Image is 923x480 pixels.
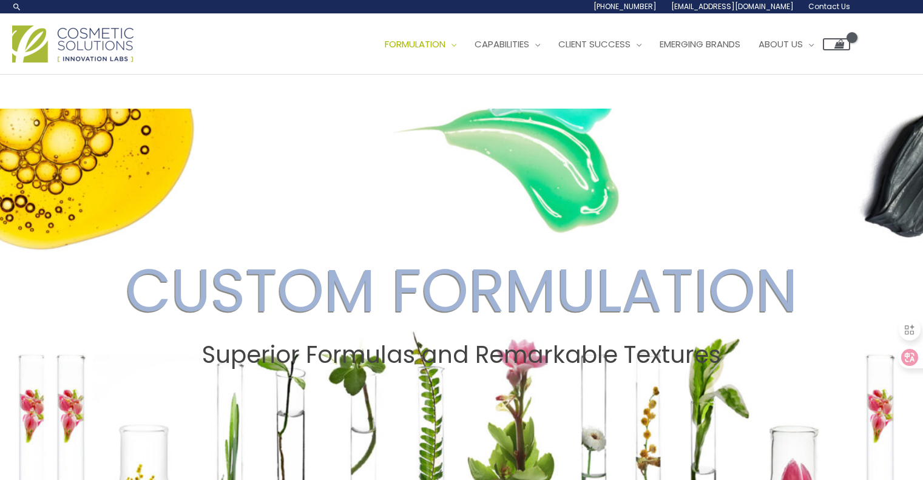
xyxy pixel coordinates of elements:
[823,38,850,50] a: View Shopping Cart, empty
[12,25,134,63] img: Cosmetic Solutions Logo
[385,38,445,50] span: Formulation
[660,38,740,50] span: Emerging Brands
[465,26,549,63] a: Capabilities
[475,38,529,50] span: Capabilities
[558,38,631,50] span: Client Success
[549,26,651,63] a: Client Success
[593,1,657,12] span: [PHONE_NUMBER]
[12,341,911,369] h2: Superior Formulas and Remarkable Textures
[367,26,850,63] nav: Site Navigation
[12,2,22,12] a: Search icon link
[808,1,850,12] span: Contact Us
[759,38,803,50] span: About Us
[12,255,911,326] h2: CUSTOM FORMULATION
[651,26,749,63] a: Emerging Brands
[376,26,465,63] a: Formulation
[671,1,794,12] span: [EMAIL_ADDRESS][DOMAIN_NAME]
[749,26,823,63] a: About Us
